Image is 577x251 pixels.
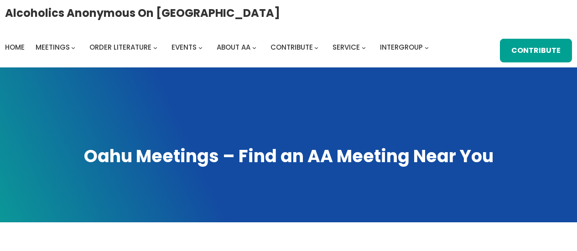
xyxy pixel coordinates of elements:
[172,41,197,54] a: Events
[36,41,70,54] a: Meetings
[425,45,429,49] button: Intergroup submenu
[380,41,423,54] a: Intergroup
[89,42,151,52] span: Order Literature
[172,42,197,52] span: Events
[5,41,432,54] nav: Intergroup
[362,45,366,49] button: Service submenu
[270,42,313,52] span: Contribute
[333,41,360,54] a: Service
[252,45,256,49] button: About AA submenu
[270,41,313,54] a: Contribute
[36,42,70,52] span: Meetings
[333,42,360,52] span: Service
[500,39,572,62] a: Contribute
[9,144,568,168] h1: Oahu Meetings – Find an AA Meeting Near You
[217,41,250,54] a: About AA
[5,41,25,54] a: Home
[217,42,250,52] span: About AA
[5,42,25,52] span: Home
[314,45,318,49] button: Contribute submenu
[5,3,280,23] a: Alcoholics Anonymous on [GEOGRAPHIC_DATA]
[380,42,423,52] span: Intergroup
[198,45,203,49] button: Events submenu
[153,45,157,49] button: Order Literature submenu
[71,45,75,49] button: Meetings submenu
